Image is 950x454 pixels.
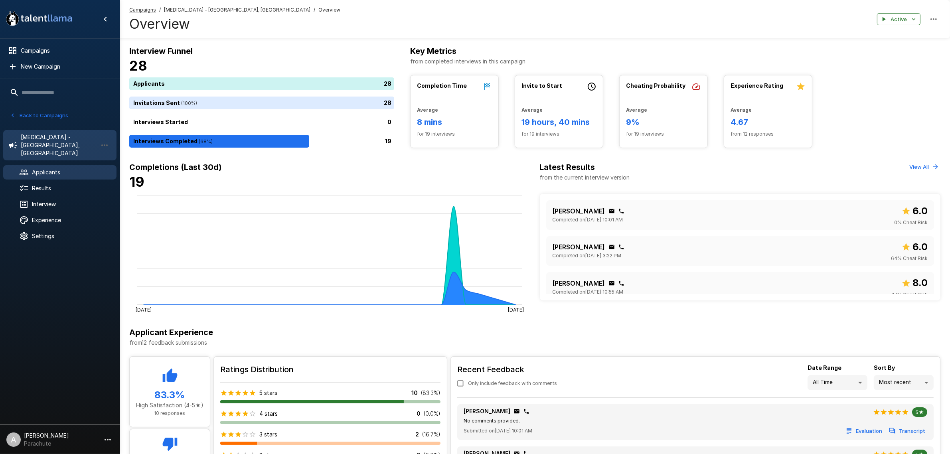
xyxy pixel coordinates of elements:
[129,339,940,347] p: from 12 feedback submissions
[901,203,928,219] span: Overall score out of 10
[417,116,492,128] h6: 8 mins
[608,244,615,250] div: Click to copy
[553,216,623,224] span: Completed on [DATE] 10:01 AM
[874,375,934,390] div: Most recent
[464,427,532,435] span: Submitted on [DATE] 10:01 AM
[154,410,186,416] span: 10 responses
[731,130,806,138] span: from 12 responses
[136,401,203,409] p: High Satisfaction (4-5★)
[422,430,440,438] p: ( 16.7 %)
[553,252,622,260] span: Completed on [DATE] 3:22 PM
[808,375,867,390] div: All Time
[608,208,615,214] div: Click to copy
[521,82,562,89] b: Invite to Start
[553,278,605,288] p: [PERSON_NAME]
[514,408,520,415] div: Click to copy
[553,288,624,296] span: Completed on [DATE] 10:55 AM
[164,6,310,14] span: [MEDICAL_DATA] - [GEOGRAPHIC_DATA], [GEOGRAPHIC_DATA]
[508,306,524,312] tspan: [DATE]
[410,46,456,56] b: Key Metrics
[129,57,147,74] b: 28
[314,6,315,14] span: /
[901,275,928,290] span: Overall score out of 10
[901,239,928,255] span: Overall score out of 10
[129,162,222,172] b: Completions (Last 30d)
[129,328,213,337] b: Applicant Experience
[464,418,520,424] span: No comments provided.
[618,208,624,214] div: Click to copy
[385,137,391,146] p: 19
[417,410,421,418] p: 0
[417,82,467,89] b: Completion Time
[220,363,440,376] h6: Ratings Distribution
[464,407,510,415] p: [PERSON_NAME]
[521,130,596,138] span: for 19 interviews
[892,291,928,299] span: 17 % Cheat Risk
[424,410,440,418] p: ( 0.0 %)
[887,425,927,437] button: Transcript
[129,16,340,32] h4: Overview
[608,280,615,286] div: Click to copy
[626,82,685,89] b: Cheating Probability
[415,430,419,438] p: 2
[259,389,277,397] p: 5 stars
[387,118,391,126] p: 0
[129,7,156,13] u: Campaigns
[417,107,438,113] b: Average
[136,306,152,312] tspan: [DATE]
[808,364,841,371] b: Date Range
[136,389,203,401] h5: 83.3 %
[384,99,391,107] p: 28
[384,80,391,88] p: 28
[844,425,884,437] button: Evaluation
[731,116,806,128] h6: 4.67
[540,174,630,182] p: from the current interview version
[626,116,701,128] h6: 9%
[618,244,624,250] div: Click to copy
[553,206,605,216] p: [PERSON_NAME]
[626,107,647,113] b: Average
[912,409,927,415] span: 5★
[731,107,752,113] b: Average
[159,6,161,14] span: /
[874,364,895,371] b: Sort By
[410,57,940,65] p: from completed interviews in this campaign
[891,255,928,263] span: 64 % Cheat Risk
[912,205,928,217] b: 6.0
[129,46,193,56] b: Interview Funnel
[417,130,492,138] span: for 19 interviews
[259,410,278,418] p: 4 stars
[129,174,144,190] b: 19
[618,280,624,286] div: Click to copy
[912,241,928,253] b: 6.0
[907,161,940,173] button: View All
[894,219,928,227] span: 0 % Cheat Risk
[318,6,340,14] span: Overview
[521,116,596,128] h6: 19 hours, 40 mins
[411,389,418,397] p: 10
[523,408,529,415] div: Click to copy
[877,13,920,26] button: Active
[912,277,928,288] b: 8.0
[731,82,783,89] b: Experience Rating
[468,379,557,387] span: Only include feedback with comments
[259,430,277,438] p: 3 stars
[540,162,595,172] b: Latest Results
[626,130,701,138] span: for 19 interviews
[521,107,543,113] b: Average
[421,389,440,397] p: ( 83.3 %)
[553,242,605,252] p: [PERSON_NAME]
[457,363,563,376] h6: Recent Feedback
